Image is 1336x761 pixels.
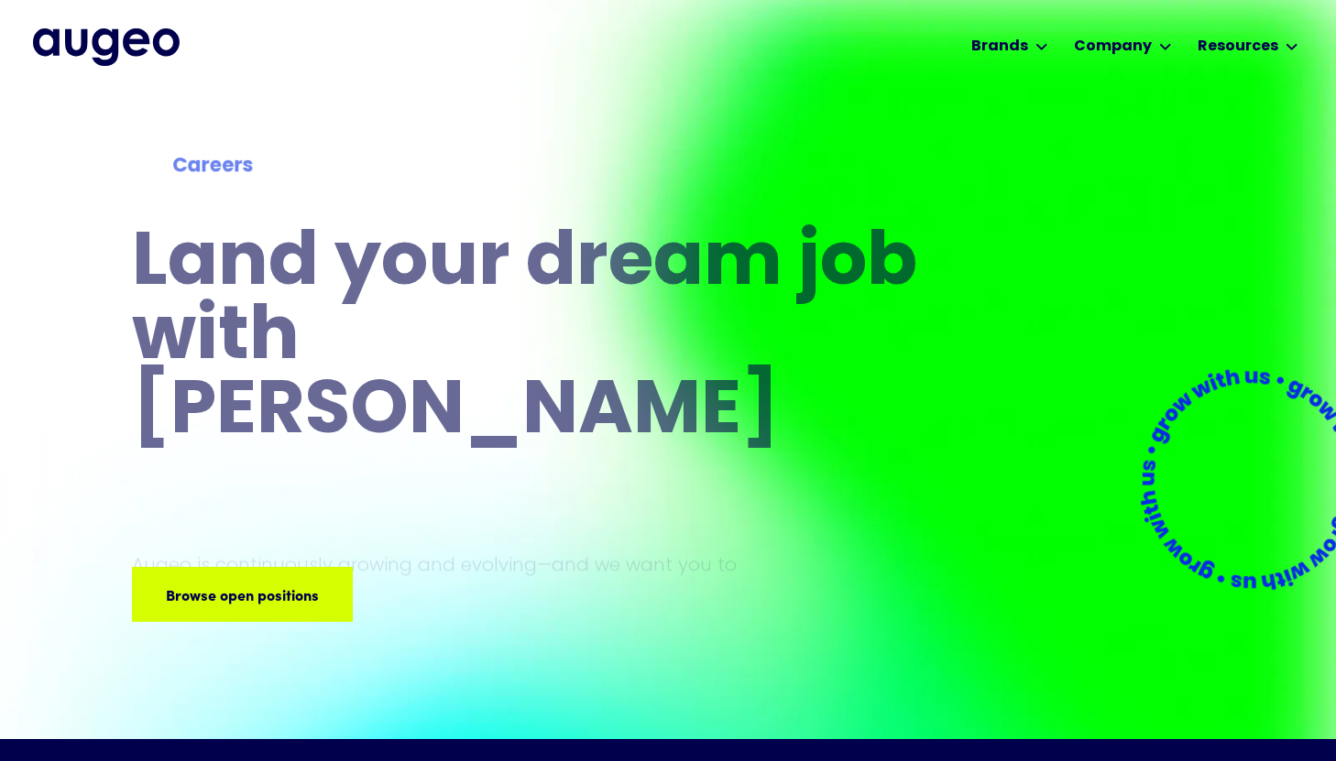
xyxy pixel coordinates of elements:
[971,36,1028,58] div: Brands
[33,28,180,65] a: home
[132,567,353,622] a: Browse open positions
[172,157,253,177] strong: Careers
[1074,36,1152,58] div: Company
[1198,36,1278,58] div: Resources
[33,28,180,65] img: Augeo's full logo in midnight blue.
[132,551,762,603] p: Augeo is continuously growing and evolving—and we want you to grow with us.
[132,228,924,451] h1: Land your dream job﻿ with [PERSON_NAME]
